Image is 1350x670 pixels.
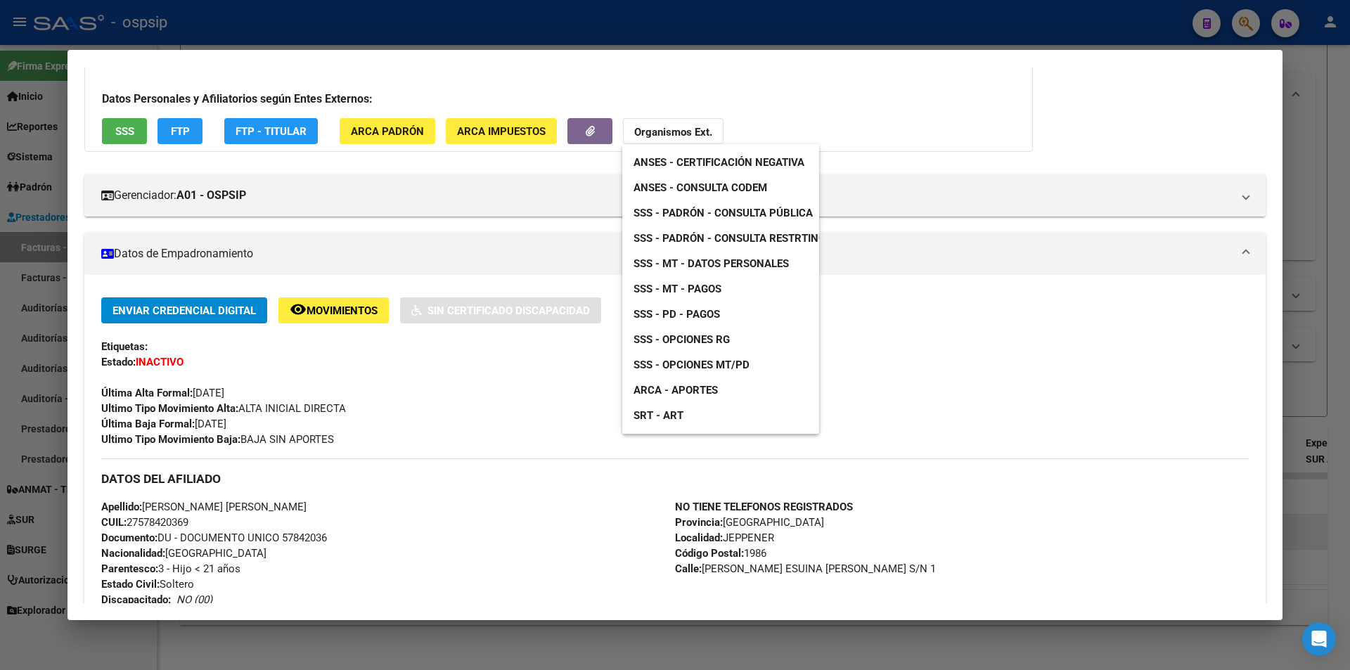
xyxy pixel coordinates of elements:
a: ANSES - Consulta CODEM [622,175,778,200]
div: Open Intercom Messenger [1302,622,1336,656]
a: ANSES - Certificación Negativa [622,150,816,175]
a: SSS - Opciones RG [622,327,741,352]
span: SSS - PD - Pagos [634,308,720,321]
span: SSS - MT - Pagos [634,283,721,295]
span: SSS - Padrón - Consulta Restrtingida [634,232,842,245]
a: SSS - MT - Datos Personales [622,251,800,276]
a: SRT - ART [622,403,819,428]
span: ANSES - Certificación Negativa [634,156,804,169]
a: SSS - MT - Pagos [622,276,733,302]
span: SRT - ART [634,409,683,422]
span: ARCA - Aportes [634,384,718,397]
span: SSS - Opciones RG [634,333,730,346]
span: SSS - MT - Datos Personales [634,257,789,270]
span: SSS - Padrón - Consulta Pública [634,207,813,219]
span: ANSES - Consulta CODEM [634,181,767,194]
a: SSS - Opciones MT/PD [622,352,761,378]
a: SSS - PD - Pagos [622,302,731,327]
a: SSS - Padrón - Consulta Restrtingida [622,226,854,251]
span: SSS - Opciones MT/PD [634,359,750,371]
a: SSS - Padrón - Consulta Pública [622,200,824,226]
a: ARCA - Aportes [622,378,729,403]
